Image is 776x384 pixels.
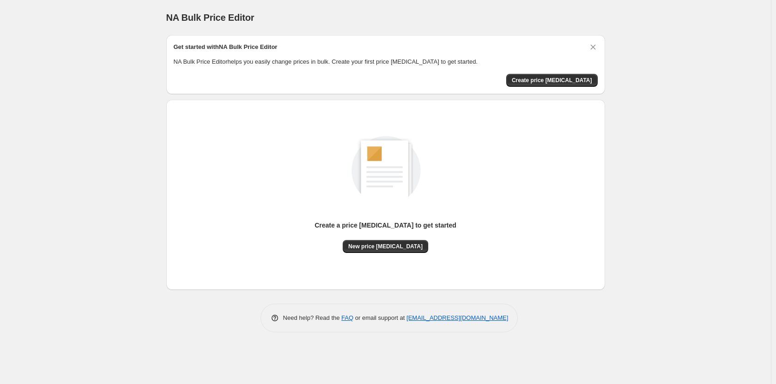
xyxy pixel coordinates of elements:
button: New price [MEDICAL_DATA] [343,240,428,253]
button: Create price change job [506,74,598,87]
span: Need help? Read the [283,314,342,321]
span: Create price [MEDICAL_DATA] [512,77,592,84]
p: Create a price [MEDICAL_DATA] to get started [315,221,456,230]
p: NA Bulk Price Editor helps you easily change prices in bulk. Create your first price [MEDICAL_DAT... [174,57,598,66]
span: New price [MEDICAL_DATA] [348,243,423,250]
span: or email support at [353,314,406,321]
a: [EMAIL_ADDRESS][DOMAIN_NAME] [406,314,508,321]
button: Dismiss card [588,42,598,52]
h2: Get started with NA Bulk Price Editor [174,42,278,52]
a: FAQ [341,314,353,321]
span: NA Bulk Price Editor [166,12,255,23]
